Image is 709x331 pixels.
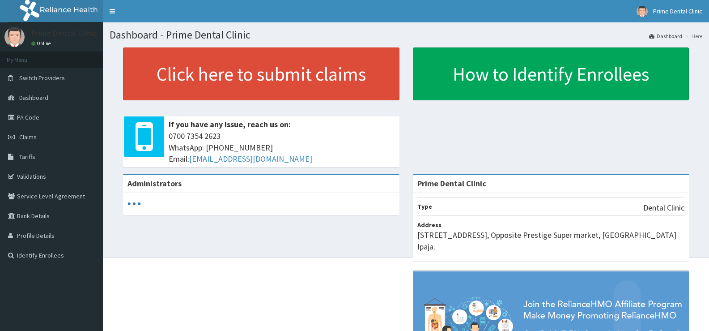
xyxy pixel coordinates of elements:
span: 0700 7354 2623 WhatsApp: [PHONE_NUMBER] Email: [169,130,395,165]
a: How to Identify Enrollees [413,47,689,100]
img: User Image [637,6,648,17]
a: Click here to submit claims [123,47,399,100]
span: Prime Dental Clinic [653,7,702,15]
span: Claims [19,133,37,141]
p: Prime Dental Clinic [31,29,97,37]
h1: Dashboard - Prime Dental Clinic [110,29,702,41]
b: Address [417,221,442,229]
p: Dental Clinic [643,202,684,214]
span: Tariffs [19,153,35,161]
span: Switch Providers [19,74,65,82]
svg: audio-loading [127,197,141,211]
img: User Image [4,27,25,47]
a: Online [31,40,53,47]
b: If you have any issue, reach us on: [169,119,291,129]
span: Dashboard [19,94,48,102]
b: Type [417,202,432,211]
a: [EMAIL_ADDRESS][DOMAIN_NAME] [189,154,312,164]
strong: Prime Dental Clinic [417,178,486,189]
p: [STREET_ADDRESS], Opposite Prestige Super market, [GEOGRAPHIC_DATA] Ipaja. [417,229,685,252]
a: Dashboard [649,32,682,40]
li: Here [683,32,702,40]
b: Administrators [127,178,182,189]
